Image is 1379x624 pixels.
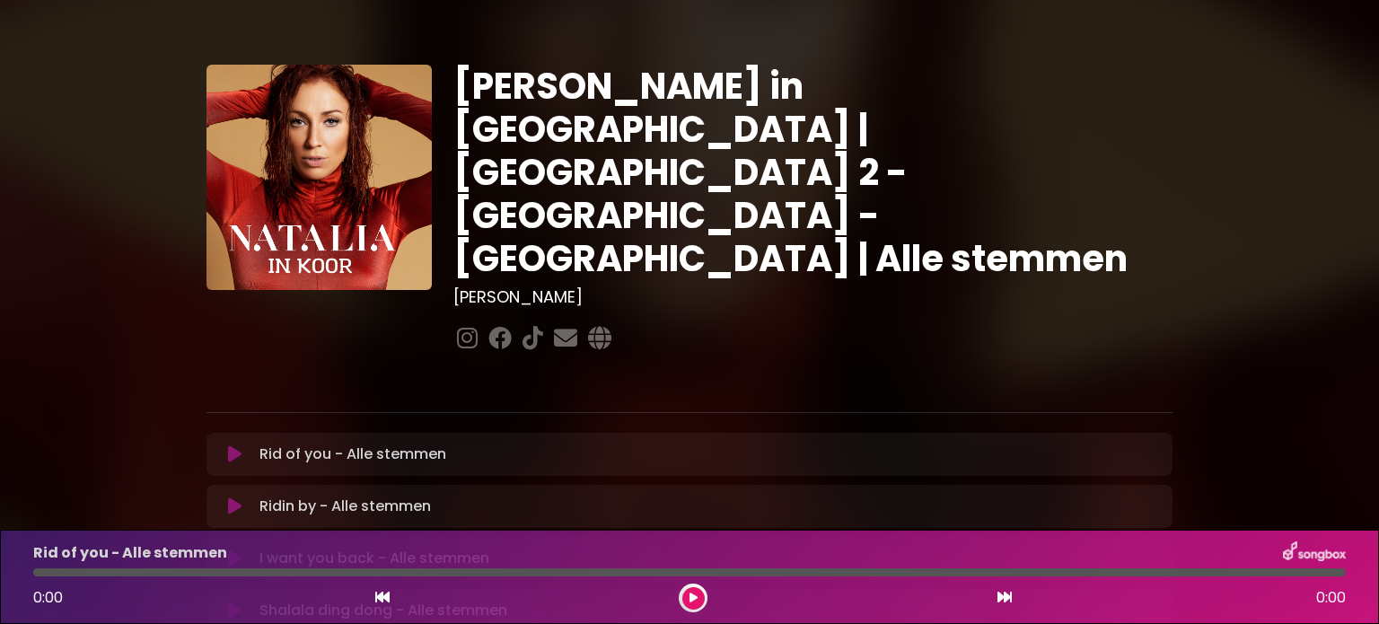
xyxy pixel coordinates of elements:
[33,587,63,608] span: 0:00
[453,65,1173,280] h1: [PERSON_NAME] in [GEOGRAPHIC_DATA] | [GEOGRAPHIC_DATA] 2 - [GEOGRAPHIC_DATA] - [GEOGRAPHIC_DATA] ...
[206,65,432,290] img: YTVS25JmS9CLUqXqkEhs
[1316,587,1346,609] span: 0:00
[1283,541,1346,565] img: songbox-logo-white.png
[33,542,227,564] p: Rid of you - Alle stemmen
[259,496,431,517] p: Ridin by - Alle stemmen
[453,287,1173,307] h3: [PERSON_NAME]
[259,444,446,465] p: Rid of you - Alle stemmen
